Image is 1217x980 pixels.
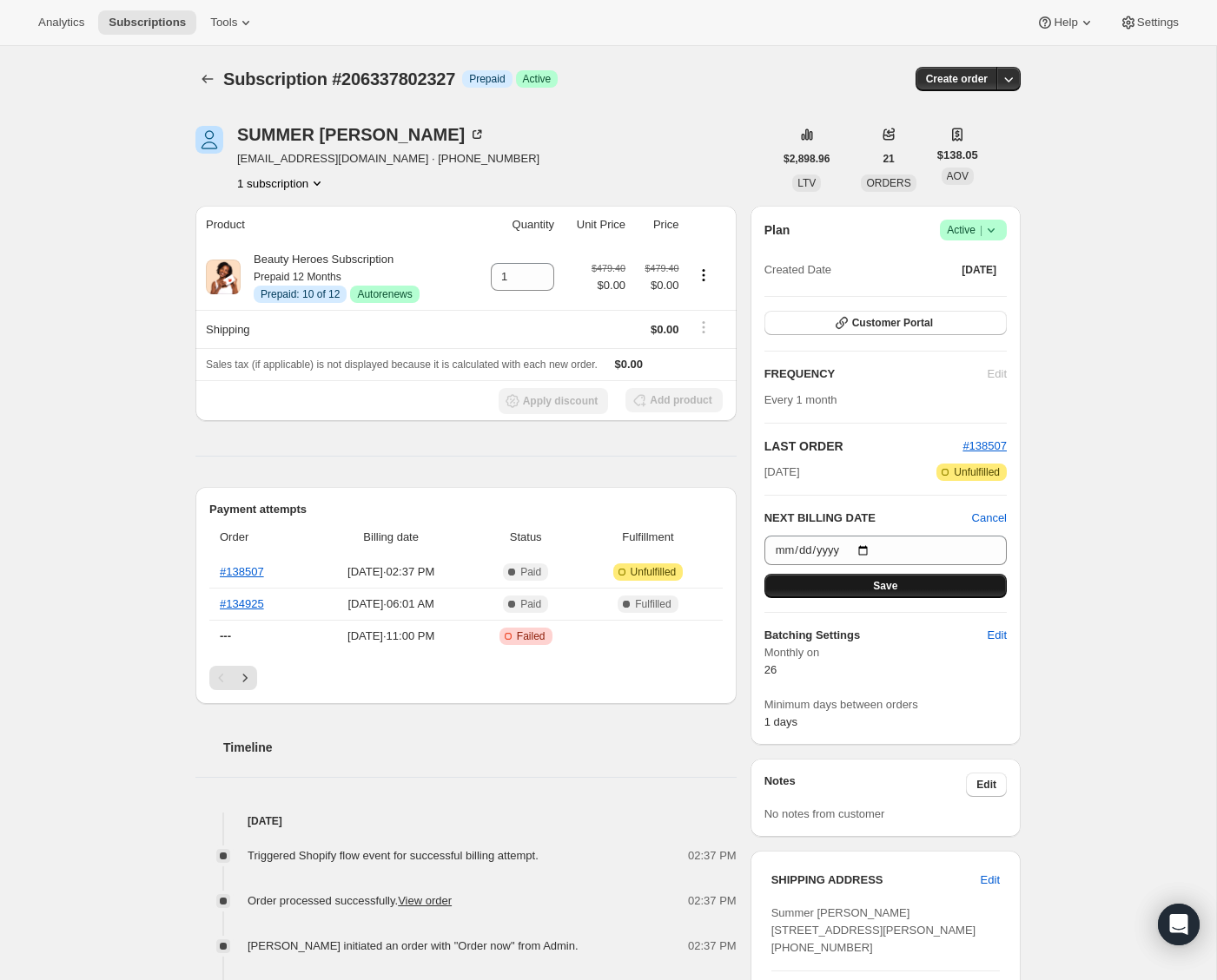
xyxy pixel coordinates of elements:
[764,311,1007,335] button: Customer Portal
[688,937,737,955] span: 02:37 PM
[988,627,1007,644] span: Edit
[977,622,1017,649] button: Edit
[771,871,981,889] h3: SHIPPING ADDRESS
[635,597,671,611] span: Fulfilled
[690,318,718,337] button: Shipping actions
[220,629,231,642] span: ---
[962,437,1007,455] button: #138507
[469,72,505,86] span: Prepaid
[852,316,933,330] span: Customer Portal
[314,529,467,546] span: Billing date
[970,866,1010,894] button: Edit
[38,16,84,30] span: Analytics
[1137,16,1179,30] span: Settings
[764,644,1007,661] span: Monthly on
[972,510,1007,527] button: Cancel
[764,393,837,406] span: Every 1 month
[764,807,885,820] span: No notes from customer
[1158,904,1200,945] div: Open Intercom Messenger
[195,812,737,830] h4: [DATE]
[962,439,1007,452] span: #138507
[206,260,241,294] img: product img
[764,627,988,644] h6: Batching Settings
[1054,16,1077,30] span: Help
[883,152,894,166] span: 21
[966,773,1007,797] button: Edit
[784,152,830,166] span: $2,898.96
[916,67,998,91] button: Create order
[248,894,452,907] span: Order processed successfully.
[872,147,904,171] button: 21
[314,563,467,581] span: [DATE] · 02:37 PM
[357,287,412,301] span: Autorenews
[688,892,737,910] span: 02:37 PM
[195,310,471,348] th: Shipping
[636,277,678,294] span: $0.00
[937,147,978,164] span: $138.05
[980,223,982,237] span: |
[478,529,573,546] span: Status
[223,69,455,89] span: Subscription #206337802327
[773,147,840,171] button: $2,898.96
[764,696,1007,714] span: Minimum days between orders
[584,529,712,546] span: Fulfillment
[947,170,969,182] span: AOV
[220,565,264,578] a: #138507
[1109,10,1189,35] button: Settings
[771,906,976,954] span: Summer [PERSON_NAME] [STREET_ADDRESS][PERSON_NAME] [PHONE_NUMBER]
[962,263,996,277] span: [DATE]
[764,773,967,797] h3: Notes
[98,10,196,35] button: Subscriptions
[261,287,340,301] span: Prepaid: 10 of 12
[237,150,539,168] span: [EMAIL_ADDRESS][DOMAIN_NAME] · [PHONE_NUMBER]
[520,597,541,611] span: Paid
[195,126,223,154] span: SUMMER LENIGER
[233,666,257,690] button: Next
[645,263,678,273] small: $479.40
[520,565,541,579] span: Paid
[109,16,186,30] span: Subscriptions
[797,177,816,189] span: LTV
[866,177,910,189] span: ORDERS
[954,465,1000,479] span: Unfulfilled
[615,358,644,371] span: $0.00
[764,574,1007,598] button: Save
[631,565,677,579] span: Unfulfilled
[926,72,988,86] span: Create order
[764,365,988,383] h2: FREQUENCY
[237,126,486,143] div: SUMMER [PERSON_NAME]
[248,849,539,862] span: Triggered Shopify flow event for successful billing attempt.
[195,206,471,244] th: Product
[981,871,1000,889] span: Edit
[28,10,95,35] button: Analytics
[471,206,559,244] th: Quantity
[592,263,625,273] small: $479.40
[517,629,546,643] span: Failed
[1026,10,1105,35] button: Help
[398,894,452,907] a: View order
[976,778,996,792] span: Edit
[248,939,579,952] span: [PERSON_NAME] initiated an order with "Order now" from Admin.
[220,597,264,610] a: #134925
[210,16,237,30] span: Tools
[592,277,625,294] span: $0.00
[764,663,777,676] span: 26
[241,251,420,303] div: Beauty Heroes Subscription
[873,579,897,593] span: Save
[523,72,552,86] span: Active
[951,258,1007,282] button: [DATE]
[631,206,684,244] th: Price
[209,666,723,690] nav: Pagination
[314,628,467,645] span: [DATE] · 11:00 PM
[195,67,220,91] button: Subscriptions
[690,266,718,285] button: Product actions
[559,206,631,244] th: Unit Price
[688,847,737,865] span: 02:37 PM
[254,271,341,283] small: Prepaid 12 Months
[764,715,797,728] span: 1 days
[206,358,598,371] span: Sales tax (if applicable) is not displayed because it is calculated with each new order.
[651,323,679,336] span: $0.00
[314,595,467,613] span: [DATE] · 06:01 AM
[764,437,963,455] h2: LAST ORDER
